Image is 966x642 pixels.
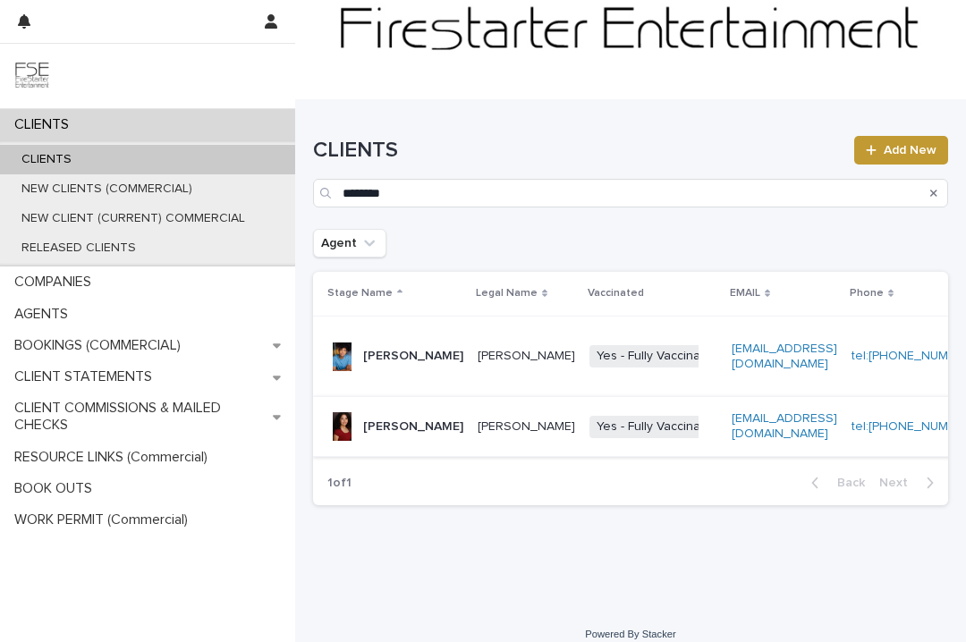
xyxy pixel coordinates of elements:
[478,349,575,364] p: [PERSON_NAME]
[730,283,760,303] p: EMAIL
[7,449,222,466] p: RESOURCE LINKS (Commercial)
[313,179,948,207] input: Search
[7,480,106,497] p: BOOK OUTS
[826,477,865,489] span: Back
[854,136,948,165] a: Add New
[7,368,166,385] p: CLIENT STATEMENTS
[363,419,463,435] p: [PERSON_NAME]
[7,337,195,354] p: BOOKINGS (COMMERCIAL)
[7,182,207,197] p: NEW CLIENTS (COMMERCIAL)
[589,345,726,367] span: Yes - Fully Vaccinated
[588,283,644,303] p: Vaccinated
[797,475,872,491] button: Back
[732,342,837,370] a: [EMAIL_ADDRESS][DOMAIN_NAME]
[7,116,83,133] p: CLIENTS
[879,477,919,489] span: Next
[313,229,386,258] button: Agent
[313,138,843,164] h1: CLIENTS
[7,211,259,226] p: NEW CLIENT (CURRENT) COMMERCIAL
[585,629,675,639] a: Powered By Stacker
[7,152,86,167] p: CLIENTS
[7,241,150,256] p: RELEASED CLIENTS
[327,283,393,303] p: Stage Name
[7,511,202,528] p: WORK PERMIT (Commercial)
[589,416,726,438] span: Yes - Fully Vaccinated
[14,58,50,94] img: 9JgRvJ3ETPGCJDhvPVA5
[363,349,463,364] p: [PERSON_NAME]
[478,419,575,435] p: [PERSON_NAME]
[7,306,82,323] p: AGENTS
[7,274,106,291] p: COMPANIES
[872,475,948,491] button: Next
[884,144,936,156] span: Add New
[850,283,884,303] p: Phone
[476,283,538,303] p: Legal Name
[7,400,273,434] p: CLIENT COMMISSIONS & MAILED CHECKS
[732,412,837,440] a: [EMAIL_ADDRESS][DOMAIN_NAME]
[313,461,366,505] p: 1 of 1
